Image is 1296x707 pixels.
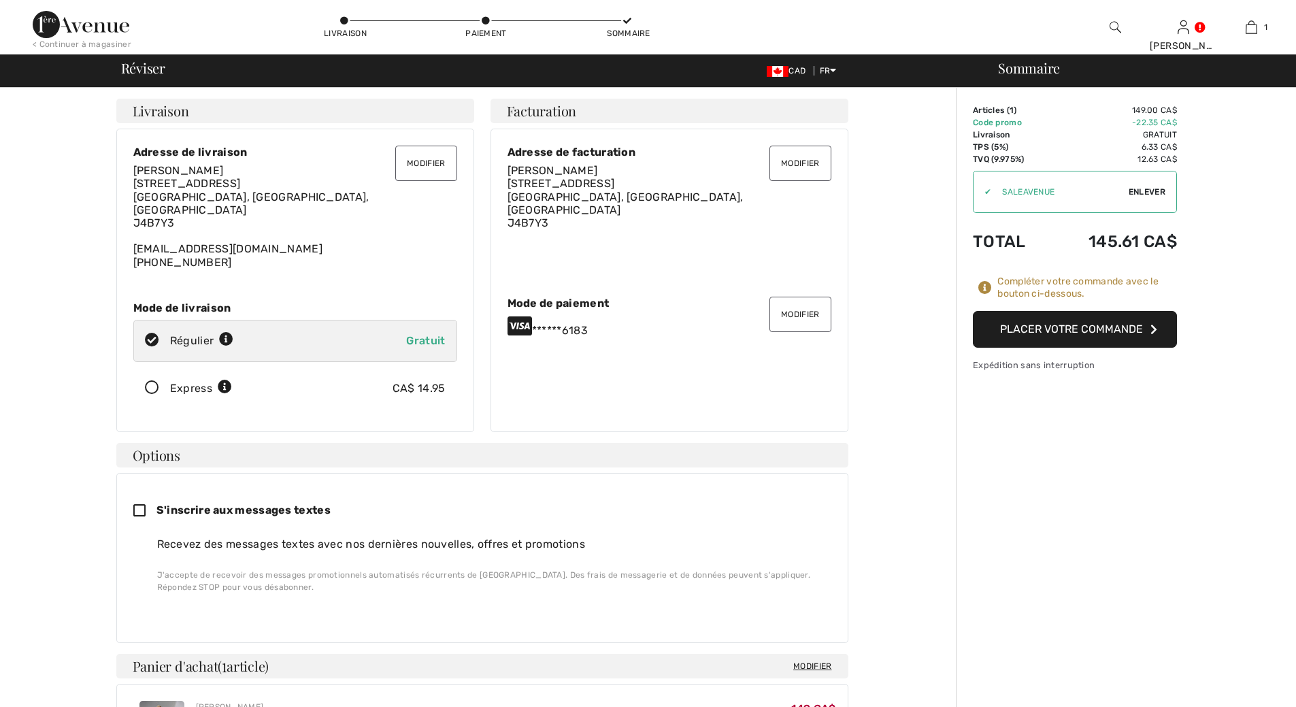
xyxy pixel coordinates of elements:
[1049,153,1177,165] td: 12.63 CA$
[769,146,831,181] button: Modifier
[973,116,1049,129] td: Code promo
[767,66,811,76] span: CAD
[507,104,577,118] span: Facturation
[508,146,831,159] div: Adresse de facturation
[1049,218,1177,265] td: 145.61 CA$
[157,536,820,553] div: Recevez des messages textes avec nos dernières nouvelles, offres et promotions
[1049,141,1177,153] td: 6.33 CA$
[1010,105,1014,115] span: 1
[156,504,331,516] span: S'inscrire aux messages textes
[997,276,1177,300] div: Compléter votre commande avec le bouton ci-dessous.
[1246,19,1257,35] img: Mon panier
[133,164,224,177] span: [PERSON_NAME]
[116,443,848,467] h4: Options
[974,186,991,198] div: ✔
[793,659,831,673] span: Modifier
[1178,20,1189,33] a: Se connecter
[465,27,506,39] div: Paiement
[982,61,1288,75] div: Sommaire
[133,164,457,269] div: [EMAIL_ADDRESS][DOMAIN_NAME] [PHONE_NUMBER]
[133,177,369,229] span: [STREET_ADDRESS] [GEOGRAPHIC_DATA], [GEOGRAPHIC_DATA], [GEOGRAPHIC_DATA] J4B7Y3
[973,311,1177,348] button: Placer votre commande
[1218,19,1284,35] a: 1
[973,129,1049,141] td: Livraison
[218,657,269,675] span: ( article)
[121,61,165,75] span: Réviser
[222,656,227,674] span: 1
[973,141,1049,153] td: TPS (5%)
[820,66,837,76] span: FR
[1049,129,1177,141] td: Gratuit
[769,297,831,332] button: Modifier
[991,171,1129,212] input: Code promo
[133,104,189,118] span: Livraison
[508,164,598,177] span: [PERSON_NAME]
[1264,21,1267,33] span: 1
[170,380,232,397] div: Express
[395,146,456,181] button: Modifier
[1150,39,1216,53] div: [PERSON_NAME]
[33,38,131,50] div: < Continuer à magasiner
[508,297,831,310] div: Mode de paiement
[157,569,820,593] div: J'accepte de recevoir des messages promotionnels automatisés récurrents de [GEOGRAPHIC_DATA]. Des...
[324,27,365,39] div: Livraison
[133,146,457,159] div: Adresse de livraison
[767,66,788,77] img: Canadian Dollar
[973,104,1049,116] td: Articles ( )
[1049,104,1177,116] td: 149.00 CA$
[973,359,1177,372] div: Expédition sans interruption
[1178,19,1189,35] img: Mes infos
[973,153,1049,165] td: TVQ (9.975%)
[393,380,446,397] div: CA$ 14.95
[607,27,648,39] div: Sommaire
[973,218,1049,265] td: Total
[1049,116,1177,129] td: -22.35 CA$
[508,177,744,229] span: [STREET_ADDRESS] [GEOGRAPHIC_DATA], [GEOGRAPHIC_DATA], [GEOGRAPHIC_DATA] J4B7Y3
[170,333,234,349] div: Régulier
[1110,19,1121,35] img: recherche
[406,334,445,347] span: Gratuit
[116,654,848,678] h4: Panier d'achat
[33,11,129,38] img: 1ère Avenue
[133,301,457,314] div: Mode de livraison
[1129,186,1165,198] span: Enlever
